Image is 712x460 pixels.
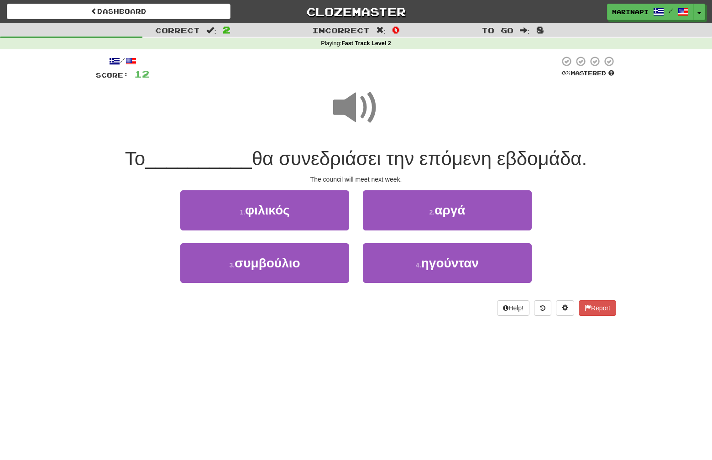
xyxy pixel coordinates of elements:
span: συμβούλιο [235,256,300,270]
span: Το [125,148,145,169]
small: 3 . [229,261,235,269]
a: marinapi / [607,4,694,20]
span: Correct [155,26,200,35]
span: 0 % [561,69,571,77]
span: : [376,26,386,34]
span: 2 [223,24,230,35]
div: / [96,56,150,67]
a: Dashboard [7,4,230,19]
span: φιλικός [245,203,290,217]
div: The council will meet next week. [96,175,616,184]
small: 1 . [240,209,245,216]
strong: Fast Track Level 2 [341,40,391,47]
span: To go [482,26,513,35]
button: 3.συμβούλιο [180,243,349,283]
button: Round history (alt+y) [534,300,551,316]
button: Help! [497,300,529,316]
small: 2 . [429,209,435,216]
button: 4.ηγούνταν [363,243,532,283]
span: 12 [134,68,150,79]
button: 1.φιλικός [180,190,349,230]
span: __________ [145,148,252,169]
small: 4 . [416,261,421,269]
span: marinapi [612,8,649,16]
span: : [206,26,216,34]
div: Mastered [560,69,616,78]
span: : [520,26,530,34]
span: 8 [536,24,544,35]
span: ηγούνταν [421,256,479,270]
span: Score: [96,71,129,79]
button: 2.αργά [363,190,532,230]
span: / [669,7,673,14]
span: 0 [392,24,400,35]
span: Incorrect [312,26,370,35]
span: αργά [435,203,465,217]
button: Report [579,300,616,316]
span: θα συνεδριάσει την επόμενη εβδομάδα. [252,148,587,169]
a: Clozemaster [244,4,468,20]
